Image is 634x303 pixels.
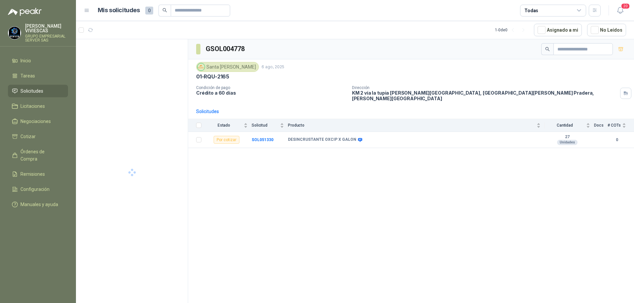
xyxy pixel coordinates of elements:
b: DESINCRUSTANTE OXCIP X GALON [288,137,356,142]
b: 27 [545,135,590,140]
button: No Leídos [587,24,626,36]
th: Solicitud [252,119,288,132]
h3: GSOL004778 [206,44,246,54]
p: [PERSON_NAME] VIVIESCAS [25,24,68,33]
span: Solicitudes [20,87,43,95]
span: Solicitud [252,123,279,128]
a: Tareas [8,70,68,82]
div: Santa [PERSON_NAME] [196,62,259,72]
span: Remisiones [20,170,45,178]
button: Asignado a mi [534,24,582,36]
span: Órdenes de Compra [20,148,62,163]
span: Cantidad [545,123,585,128]
th: Docs [594,119,608,132]
span: Estado [205,123,242,128]
p: 01-RQU-2165 [196,73,229,80]
div: Solicitudes [196,108,219,115]
p: KM 2 vía la tupia [PERSON_NAME][GEOGRAPHIC_DATA], [GEOGRAPHIC_DATA][PERSON_NAME] Pradera , [PERSO... [352,90,617,101]
div: Todas [524,7,538,14]
span: Negociaciones [20,118,51,125]
span: 20 [621,3,630,9]
a: Configuración [8,183,68,196]
div: 1 - 0 de 0 [495,25,529,35]
span: Licitaciones [20,103,45,110]
th: # COTs [608,119,634,132]
span: # COTs [608,123,621,128]
th: Estado [205,119,252,132]
div: Por cotizar [214,136,239,144]
p: GRUPO EMPRESARIAL SERVER SAS [25,34,68,42]
img: Company Logo [197,63,205,71]
button: 20 [614,5,626,16]
span: Cotizar [20,133,36,140]
span: 0 [145,7,153,15]
a: Manuales y ayuda [8,198,68,211]
p: Condición de pago [196,85,347,90]
a: SOL051330 [252,137,273,142]
img: Logo peakr [8,8,42,16]
img: Company Logo [8,27,21,39]
span: search [162,8,167,13]
p: 6 ago, 2025 [262,64,284,70]
p: Dirección [352,85,617,90]
th: Cantidad [545,119,594,132]
a: Licitaciones [8,100,68,112]
span: Tareas [20,72,35,79]
h1: Mis solicitudes [98,6,140,15]
a: Cotizar [8,130,68,143]
b: 0 [608,137,626,143]
a: Órdenes de Compra [8,145,68,165]
span: Inicio [20,57,31,64]
span: Producto [288,123,535,128]
a: Solicitudes [8,85,68,97]
a: Negociaciones [8,115,68,128]
span: Manuales y ayuda [20,201,58,208]
a: Inicio [8,54,68,67]
span: Configuración [20,186,50,193]
a: Remisiones [8,168,68,180]
span: search [545,47,550,51]
div: Unidades [557,140,578,145]
th: Producto [288,119,545,132]
p: Crédito a 60 días [196,90,347,96]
